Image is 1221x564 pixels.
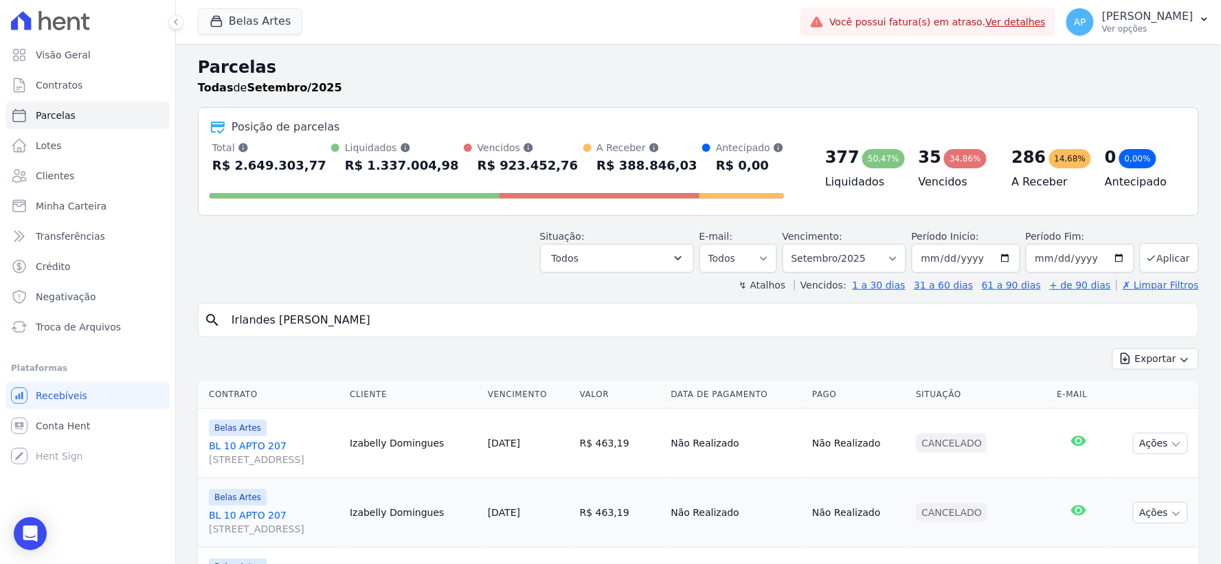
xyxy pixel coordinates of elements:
a: Conta Hent [5,412,170,440]
a: Parcelas [5,102,170,129]
td: Izabelly Domingues [344,409,482,478]
i: search [204,312,221,328]
h4: A Receber [1012,174,1084,190]
span: Você possui fatura(s) em atraso. [829,15,1046,30]
td: Izabelly Domingues [344,478,482,548]
a: 61 a 90 dias [982,280,1041,291]
strong: Setembro/2025 [247,81,342,94]
span: Parcelas [36,109,76,122]
a: [DATE] [488,507,520,518]
div: R$ 1.337.004,98 [345,155,459,177]
a: [DATE] [488,438,520,449]
td: Não Realizado [666,478,807,548]
label: Vencimento: [783,231,842,242]
th: Situação [910,381,1051,409]
div: Plataformas [11,360,164,376]
button: Exportar [1112,348,1199,370]
a: Transferências [5,223,170,250]
th: Vencimento [482,381,574,409]
strong: Todas [198,81,234,94]
a: Lotes [5,132,170,159]
label: E-mail: [699,231,733,242]
a: Crédito [5,253,170,280]
th: Pago [807,381,910,409]
span: Contratos [36,78,82,92]
div: Posição de parcelas [232,119,340,135]
td: Não Realizado [666,409,807,478]
a: ✗ Limpar Filtros [1117,280,1199,291]
span: Conta Hent [36,419,90,433]
div: Antecipado [716,141,784,155]
span: [STREET_ADDRESS] [209,453,339,466]
label: Situação: [540,231,585,242]
button: Todos [540,244,694,273]
th: Contrato [198,381,344,409]
div: Liquidados [345,141,459,155]
label: ↯ Atalhos [739,280,785,291]
div: 377 [825,146,860,168]
span: Belas Artes [209,489,267,506]
button: Aplicar [1140,243,1199,273]
span: [STREET_ADDRESS] [209,522,339,536]
th: E-mail [1052,381,1106,409]
a: 1 a 30 dias [853,280,906,291]
input: Buscar por nome do lote ou do cliente [223,306,1193,334]
p: [PERSON_NAME] [1102,10,1194,23]
a: Minha Carteira [5,192,170,220]
div: 0,00% [1119,149,1156,168]
span: Crédito [36,260,71,273]
label: Vencidos: [794,280,847,291]
a: Clientes [5,162,170,190]
th: Cliente [344,381,482,409]
span: Visão Geral [36,48,91,62]
a: BL 10 APTO 207[STREET_ADDRESS] [209,508,339,536]
div: 34,86% [944,149,987,168]
span: Negativação [36,290,96,304]
label: Período Inicío: [912,231,979,242]
td: Não Realizado [807,409,910,478]
td: Não Realizado [807,478,910,548]
p: Ver opções [1102,23,1194,34]
p: de [198,80,342,96]
button: AP [PERSON_NAME] Ver opções [1055,3,1221,41]
div: Open Intercom Messenger [14,517,47,550]
div: R$ 388.846,03 [597,155,698,177]
a: Ver detalhes [986,16,1046,27]
span: Troca de Arquivos [36,320,121,334]
h4: Liquidados [825,174,897,190]
span: Recebíveis [36,389,87,403]
h2: Parcelas [198,55,1199,80]
div: R$ 923.452,76 [478,155,579,177]
a: BL 10 APTO 207[STREET_ADDRESS] [209,439,339,466]
div: 14,68% [1049,149,1092,168]
a: Recebíveis [5,382,170,409]
span: Minha Carteira [36,199,107,213]
th: Valor [574,381,666,409]
div: 0 [1105,146,1117,168]
span: AP [1074,17,1086,27]
label: Período Fim: [1026,229,1134,244]
a: Negativação [5,283,170,311]
div: 50,47% [862,149,905,168]
div: R$ 0,00 [716,155,784,177]
a: + de 90 dias [1050,280,1111,291]
a: Troca de Arquivos [5,313,170,341]
span: Transferências [36,229,105,243]
div: Cancelado [916,503,987,522]
span: Todos [552,250,579,267]
div: 286 [1012,146,1046,168]
div: Cancelado [916,433,987,453]
th: Data de Pagamento [666,381,807,409]
div: 35 [919,146,941,168]
button: Ações [1133,502,1188,523]
div: A Receber [597,141,698,155]
button: Ações [1133,433,1188,454]
span: Clientes [36,169,74,183]
div: Total [212,141,326,155]
div: Vencidos [478,141,579,155]
td: R$ 463,19 [574,409,666,478]
h4: Antecipado [1105,174,1176,190]
a: Visão Geral [5,41,170,69]
span: Lotes [36,139,62,153]
td: R$ 463,19 [574,478,666,548]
